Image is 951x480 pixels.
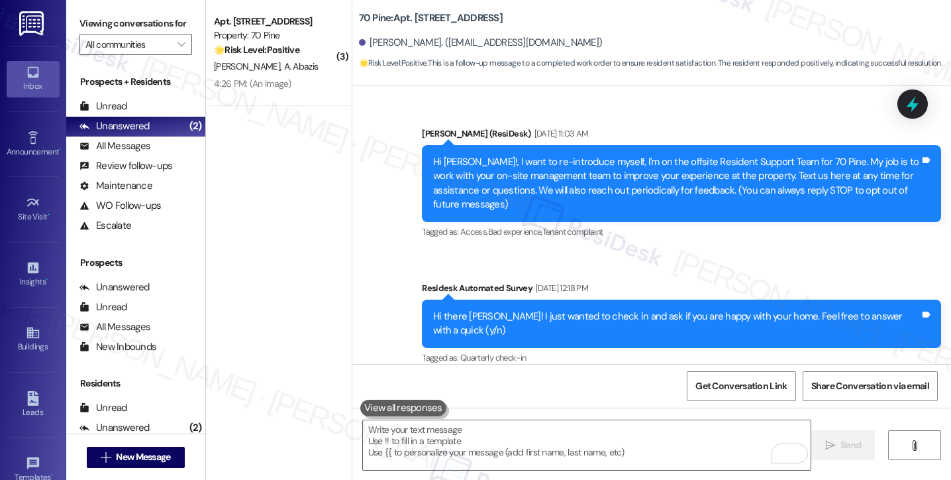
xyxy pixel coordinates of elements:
[79,300,127,314] div: Unread
[460,226,487,237] span: Access ,
[214,29,336,42] div: Property: 70 Pine
[85,34,171,55] input: All communities
[422,127,941,145] div: [PERSON_NAME] (ResiDesk)
[7,61,60,97] a: Inbox
[363,420,811,470] textarea: To enrich screen reader interactions, please activate Accessibility in Grammarly extension settings
[214,78,291,90] div: 4:26 PM: (An Image)
[79,421,150,435] div: Unanswered
[7,387,60,423] a: Leads
[542,226,603,237] span: Tenant complaint
[214,44,299,56] strong: 🌟 Risk Level: Positive
[66,75,205,89] div: Prospects + Residents
[488,226,542,237] span: Bad experience ,
[214,15,336,29] div: Apt. [STREET_ADDRESS]
[7,192,60,227] a: Site Visit •
[177,39,185,50] i: 
[532,281,588,295] div: [DATE] 12:18 PM
[101,452,111,463] i: 
[46,275,48,284] span: •
[186,116,205,137] div: (2)
[79,13,192,34] label: Viewing conversations for
[422,281,941,300] div: Residesk Automated Survey
[422,222,941,241] div: Tagged as:
[811,379,929,393] span: Share Conversation via email
[66,256,205,270] div: Prospects
[51,471,53,480] span: •
[7,257,60,292] a: Insights •
[186,418,205,438] div: (2)
[66,377,205,390] div: Residents
[116,450,170,464] span: New Message
[811,430,876,460] button: Send
[79,119,150,133] div: Unanswered
[825,440,835,451] i: 
[79,320,150,334] div: All Messages
[695,379,787,393] span: Get Conversation Link
[79,401,127,415] div: Unread
[87,447,185,468] button: New Message
[531,127,589,141] div: [DATE] 11:03 AM
[359,11,503,25] b: 70 Pine: Apt. [STREET_ADDRESS]
[433,155,920,212] div: Hi [PERSON_NAME]!, I want to re-introduce myself, I'm on the offsite Resident Support Team for 70...
[79,199,161,213] div: WO Follow-ups
[422,348,941,367] div: Tagged as:
[214,60,284,72] span: [PERSON_NAME]
[79,99,127,113] div: Unread
[359,58,427,68] strong: 🌟 Risk Level: Positive
[840,438,861,452] span: Send
[79,219,131,233] div: Escalate
[79,179,152,193] div: Maintenance
[7,322,60,357] a: Buildings
[79,280,150,294] div: Unanswered
[283,60,318,72] span: A. Abazis
[359,56,942,70] span: : This is a follow-up message to a completed work order to ensure resident satisfaction. The resi...
[909,440,919,451] i: 
[687,371,795,401] button: Get Conversation Link
[19,11,46,36] img: ResiDesk Logo
[48,210,50,219] span: •
[433,310,920,338] div: Hi there [PERSON_NAME]! I just wanted to check in and ask if you are happy with your home. Feel f...
[59,145,61,154] span: •
[79,159,172,173] div: Review follow-ups
[79,340,156,354] div: New Inbounds
[460,352,526,363] span: Quarterly check-in
[79,139,150,153] div: All Messages
[359,36,603,50] div: [PERSON_NAME]. ([EMAIL_ADDRESS][DOMAIN_NAME])
[803,371,938,401] button: Share Conversation via email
